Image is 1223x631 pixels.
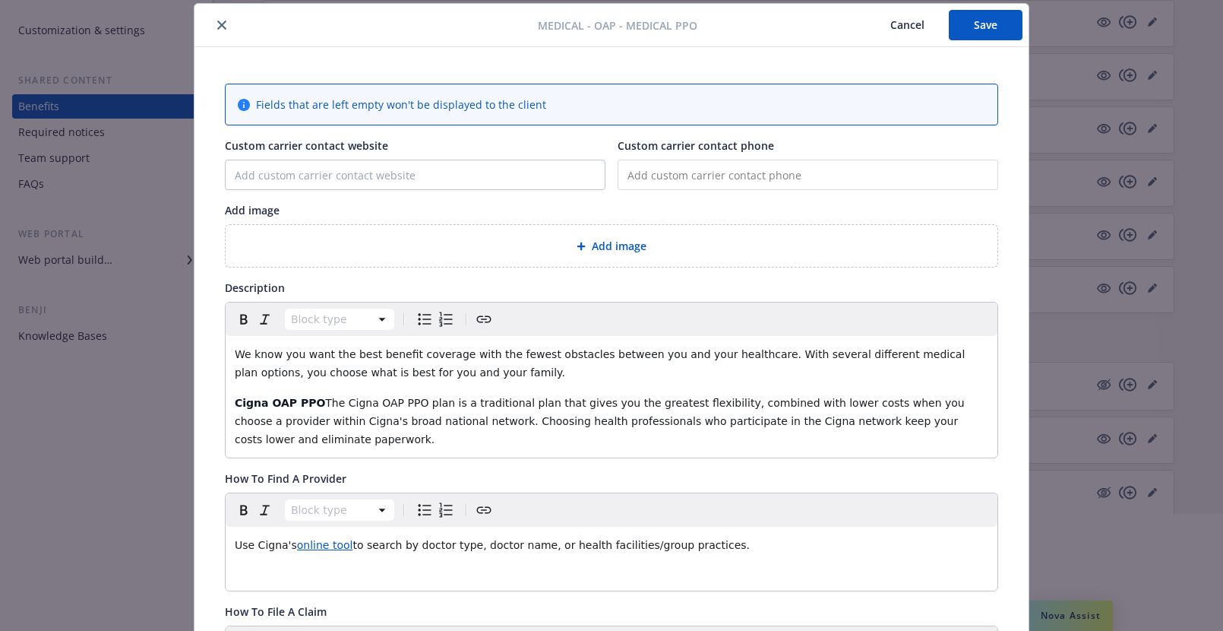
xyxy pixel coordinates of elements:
button: Italic [254,499,276,521]
span: Custom carrier contact phone [618,138,774,153]
button: Bold [233,499,254,521]
button: Bulleted list [414,309,435,330]
span: Fields that are left empty won't be displayed to the client [256,97,546,113]
span: How To Find A Provider [225,471,346,486]
div: editable markdown [226,336,997,458]
button: Italic [254,309,276,330]
button: Numbered list [435,309,457,330]
span: The Cigna OAP PPO plan is a traditional plan that gives you the greatest flexibility, combined wi... [235,397,968,446]
input: Add custom carrier contact website [226,160,605,189]
button: Create link [473,309,495,330]
div: toggle group [414,499,457,521]
button: Numbered list [435,499,457,521]
span: Medical - OAP - Medical PPO [538,17,697,33]
button: Save [949,10,1022,40]
button: Block type [285,499,394,521]
span: Description [225,281,285,295]
span: We know you want the best benefit coverage with the fewest obstacles between you and your healthc... [235,348,969,379]
button: Create link [473,499,495,521]
button: Bulleted list [414,499,435,521]
button: close [213,16,231,34]
div: toggle group [414,309,457,330]
button: Cancel [866,10,949,40]
div: Add image [225,224,998,268]
input: Add custom carrier contact phone [618,160,998,190]
span: Add image [592,238,646,254]
button: Bold [233,309,254,330]
span: Custom carrier contact website [225,138,388,153]
span: Add image [225,203,280,217]
button: Block type [285,309,394,330]
strong: Cigna OAP PPO [235,397,325,409]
